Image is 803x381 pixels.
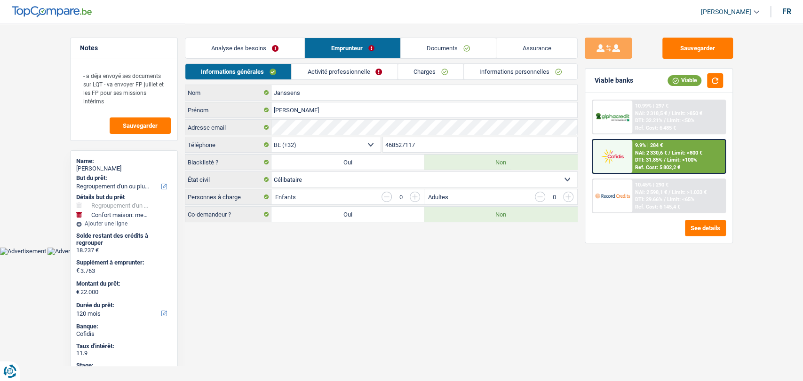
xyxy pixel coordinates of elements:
[185,172,271,187] label: État civil
[76,232,172,247] div: Solde restant des crédits à regrouper
[668,75,701,86] div: Viable
[782,7,791,16] div: fr
[76,259,170,266] label: Supplément à emprunter:
[12,6,92,17] img: TopCompare Logo
[76,174,170,182] label: But du prêt:
[275,194,296,200] label: Enfants
[185,85,271,100] label: Nom
[672,189,707,195] span: Limit: >1.033 €
[595,148,630,165] img: Cofidis
[305,38,400,58] a: Emprunteur
[123,123,158,129] span: Sauvegarder
[185,189,271,204] label: Personnes à charge
[664,157,666,163] span: /
[185,207,271,222] label: Co-demandeur ?
[635,189,667,195] span: NAI: 2 598,1 €
[76,157,172,165] div: Name:
[595,77,633,85] div: Viable banks
[668,150,670,156] span: /
[464,64,577,79] a: Informations personnelles
[76,342,172,350] div: Taux d'intérêt:
[76,280,170,288] label: Montant du prêt:
[383,137,577,152] input: 401020304
[185,155,271,170] label: Blacklisté ?
[48,248,94,255] img: Advertisement
[76,323,172,330] div: Banque:
[668,110,670,117] span: /
[635,103,668,109] div: 10.99% | 297 €
[185,64,292,79] a: Informations générales
[80,44,168,52] h5: Notes
[76,220,172,227] div: Ajouter une ligne
[635,164,680,171] div: Ref. Cost: 5 802,2 €
[635,125,676,131] div: Ref. Cost: 6 485 €
[292,64,398,79] a: Activité professionnelle
[76,165,172,172] div: [PERSON_NAME]
[271,207,424,222] label: Oui
[635,110,667,117] span: NAI: 2 318,5 €
[424,207,577,222] label: Non
[398,64,463,79] a: Charges
[672,150,702,156] span: Limit: >800 €
[110,117,171,134] button: Sauvegarder
[672,110,702,117] span: Limit: >850 €
[595,112,630,123] img: AlphaCredit
[662,38,733,59] button: Sauvegarder
[76,330,172,338] div: Cofidis
[76,350,172,357] div: 11.9
[635,196,662,202] span: DTI: 29.66%
[685,220,726,236] button: See details
[424,155,577,170] label: Non
[397,194,405,200] div: 0
[667,157,697,163] span: Limit: <100%
[668,189,670,195] span: /
[76,288,80,296] span: €
[185,137,271,152] label: Téléphone
[428,194,448,200] label: Adultes
[635,182,668,188] div: 10.45% | 290 €
[185,120,271,135] label: Adresse email
[667,196,694,202] span: Limit: <65%
[271,155,424,170] label: Oui
[401,38,496,58] a: Documents
[550,194,558,200] div: 0
[185,102,271,117] label: Prénom
[667,117,694,124] span: Limit: <50%
[664,117,666,124] span: /
[664,196,666,202] span: /
[76,247,172,254] div: 18.237 €
[635,117,662,124] span: DTI: 32.21%
[701,8,751,16] span: [PERSON_NAME]
[635,204,680,210] div: Ref. Cost: 6 145,4 €
[635,150,667,156] span: NAI: 2 330,6 €
[635,142,663,148] div: 9.9% | 284 €
[76,194,172,201] div: Détails but du prêt
[635,157,662,163] span: DTI: 31.85%
[496,38,577,58] a: Assurance
[76,362,172,369] div: Stage:
[76,302,170,309] label: Durée du prêt:
[76,267,80,274] span: €
[185,38,305,58] a: Analyse des besoins
[693,4,759,20] a: [PERSON_NAME]
[595,187,630,204] img: Record Credits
